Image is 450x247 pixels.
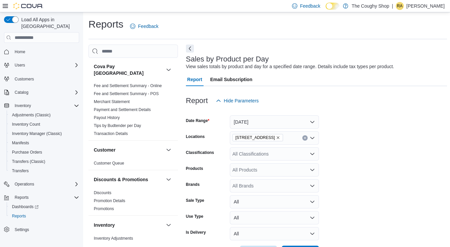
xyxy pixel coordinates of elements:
span: Transfers (Classic) [12,159,45,164]
span: Settings [15,227,29,232]
button: Inventory Manager (Classic) [7,129,82,138]
a: Customers [12,75,37,83]
a: Promotion Details [94,198,125,203]
span: Customers [12,74,79,83]
button: Adjustments (Classic) [7,110,82,120]
span: Purchase Orders [12,150,42,155]
span: Report [187,73,202,86]
label: Is Delivery [186,230,206,235]
span: Dashboards [9,203,79,211]
button: Open list of options [310,151,315,157]
a: Inventory Count [9,120,43,128]
h3: Discounts & Promotions [94,176,148,183]
button: Cova Pay [GEOGRAPHIC_DATA] [94,63,163,76]
span: Transfers [12,168,29,174]
a: Discounts [94,190,111,195]
button: Catalog [12,88,31,96]
label: Brands [186,182,200,187]
img: Cova [13,3,43,9]
span: Home [15,49,25,55]
p: | [392,2,393,10]
span: Reports [12,193,79,201]
button: [DATE] [230,115,319,129]
button: Operations [1,180,82,189]
button: Customers [1,74,82,83]
span: [STREET_ADDRESS] [235,134,275,141]
a: Payment and Settlement Details [94,107,151,112]
a: Inventory Manager (Classic) [9,130,65,138]
span: Inventory Count [9,120,79,128]
button: Manifests [7,138,82,148]
button: Users [12,61,28,69]
label: Sale Type [186,198,204,203]
button: Reports [1,193,82,202]
p: [PERSON_NAME] [406,2,445,10]
span: Catalog [12,88,79,96]
button: Home [1,47,82,57]
span: Reports [12,213,26,219]
span: Reports [9,212,79,220]
button: Reports [12,193,31,201]
a: Promotions [94,206,114,211]
span: Purchase Orders [9,148,79,156]
span: Hide Parameters [224,97,259,104]
a: Reports [9,212,29,220]
button: All [230,227,319,240]
label: Products [186,166,203,171]
button: Open list of options [310,167,315,173]
label: Use Type [186,214,203,219]
span: Dashboards [12,204,39,209]
button: Next [186,45,194,53]
button: Reports [7,211,82,221]
a: Tips by Budtender per Day [94,123,141,128]
button: Transfers [7,166,82,176]
a: Payout History [94,115,120,120]
button: Discounts & Promotions [94,176,163,183]
span: Inventory Manager (Classic) [12,131,62,136]
label: Date Range [186,118,210,123]
a: Manifests [9,139,32,147]
button: Inventory [1,101,82,110]
a: Fee and Settlement Summary - Online [94,83,162,88]
div: Roberto Apodaca [396,2,404,10]
button: Catalog [1,88,82,97]
span: Inventory Adjustments [94,236,133,241]
span: Transfers [9,167,79,175]
a: Transfers [9,167,31,175]
h3: Sales by Product per Day [186,55,269,63]
button: Users [1,61,82,70]
input: Dark Mode [326,3,340,10]
a: Customer Queue [94,161,124,166]
a: Transaction Details [94,131,128,136]
button: Settings [1,225,82,234]
span: Adjustments (Classic) [9,111,79,119]
button: Open list of options [310,135,315,141]
a: Dashboards [7,202,82,211]
button: Inventory [12,102,34,110]
a: Fee and Settlement Summary - POS [94,91,159,96]
button: Customer [94,147,163,153]
span: RA [397,2,403,10]
span: 3885 Sherwood Drive [232,134,283,141]
span: Inventory Manager (Classic) [9,130,79,138]
a: Purchase Orders [9,148,45,156]
h3: Customer [94,147,115,153]
span: Reports [15,195,29,200]
span: Customers [15,76,34,82]
span: Manifests [12,140,29,146]
h3: Report [186,97,208,105]
span: Operations [15,182,34,187]
button: Hide Parameters [213,94,261,107]
label: Locations [186,134,205,139]
div: Discounts & Promotions [88,189,178,215]
button: Cova Pay [GEOGRAPHIC_DATA] [165,66,173,74]
div: Cova Pay [GEOGRAPHIC_DATA] [88,82,178,140]
button: Operations [12,180,37,188]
